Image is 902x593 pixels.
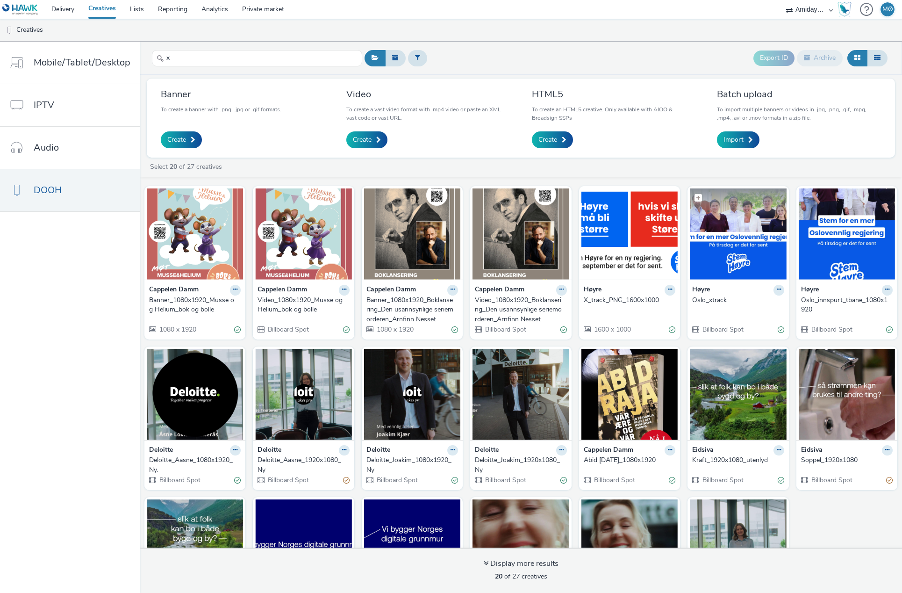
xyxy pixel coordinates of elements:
[366,296,458,324] a: Banner_1080x1920_Boklansering_Den usannsynlige seriemorderen_Arnfinn Nesset
[258,296,345,315] div: Video_1080x1920_Musse og Helium_bok og bolle
[364,349,460,440] img: Deloitte_Joakim_1080x1920_Ny visual
[692,296,784,305] a: Oslo_xtrack
[593,325,631,334] span: 1600 x 1000
[692,445,714,456] strong: Eidsiva
[147,499,243,591] img: Kraft_1080x1920 visual
[778,325,784,335] div: Valid
[376,476,418,485] span: Billboard Spot
[472,188,569,280] img: Video_1080x1920_Boklansering_Den usannsynlige seriemorderen_Arnfinn Nesset visual
[149,456,237,475] div: Deloitte_Aasne_1080x1920_Ny.
[34,98,54,112] span: IPTV
[584,456,675,465] a: Abid [DATE]_1080x1920
[484,558,558,569] div: Display more results
[753,51,795,65] button: Export ID
[353,135,372,145] span: Create
[258,456,345,475] div: Deloitte_Aasne_1920x1080_Ny
[801,296,893,315] a: Oslo_innspurt_tbane_1080x1920
[149,445,173,456] strong: Deloitte
[886,325,893,335] div: Valid
[797,50,843,66] button: Archive
[366,445,390,456] strong: Deloitte
[161,88,281,101] h3: Banner
[346,88,510,101] h3: Video
[692,456,780,465] div: Kraft_1920x1080_utenlyd
[152,50,362,66] input: Search...
[584,285,601,296] strong: Høyre
[451,325,458,335] div: Valid
[472,349,569,440] img: Deloitte_Joakim_1920x1080_Ny visual
[723,135,744,145] span: Import
[690,349,786,440] img: Kraft_1920x1080_utenlyd visual
[2,4,38,15] img: undefined Logo
[267,325,309,334] span: Billboard Spot
[258,296,349,315] a: Video_1080x1920_Musse og Helium_bok og bolle
[801,456,889,465] div: Soppel_1920x1080
[234,325,241,335] div: Valid
[147,188,243,280] img: Banner_1080x1920_Musse og Helium_bok og bolle visual
[690,499,786,591] img: Aasne_1920x1080_utenlyd visual
[532,105,696,122] p: To create an HTML5 creative. Only available with AIOO & Broadsign SSPs
[158,325,196,334] span: 1080 x 1920
[258,456,349,475] a: Deloitte_Aasne_1920x1080_Ny
[170,162,177,171] strong: 20
[801,296,889,315] div: Oslo_innspurt_tbane_1080x1920
[532,88,696,101] h3: HTML5
[34,56,130,69] span: Mobile/Tablet/Desktop
[475,296,563,324] div: Video_1080x1920_Boklansering_Den usannsynlige seriemorderen_Arnfinn Nesset
[886,476,893,485] div: Partially valid
[161,131,202,148] a: Create
[560,476,567,485] div: Valid
[364,188,460,280] img: Banner_1080x1920_Boklansering_Den usannsynlige seriemorderen_Arnfinn Nesset visual
[838,2,852,17] img: Hawk Academy
[702,476,744,485] span: Billboard Spot
[532,131,573,148] a: Create
[810,325,852,334] span: Billboard Spot
[149,162,226,171] a: Select of 27 creatives
[801,456,893,465] a: Soppel_1920x1080
[149,296,237,315] div: Banner_1080x1920_Musse og Helium_bok og bolle
[255,188,351,280] img: Video_1080x1920_Musse og Helium_bok og bolle visual
[167,135,186,145] span: Create
[366,456,454,475] div: Deloitte_Joakim_1080x1920_Ny
[149,285,199,296] strong: Cappelen Damm
[717,88,881,101] h3: Batch upload
[495,572,547,581] span: of 27 creatives
[692,296,780,305] div: Oslo_xtrack
[475,296,566,324] a: Video_1080x1920_Boklansering_Den usannsynlige seriemorderen_Arnfinn Nesset
[669,325,675,335] div: Valid
[34,141,59,154] span: Audio
[5,26,14,35] img: dooh
[702,325,744,334] span: Billboard Spot
[692,456,784,465] a: Kraft_1920x1080_utenlyd
[475,445,499,456] strong: Deloitte
[343,325,350,335] div: Valid
[161,105,281,114] p: To create a banner with .png, .jpg or .gif formats.
[475,285,524,296] strong: Cappelen Damm
[346,131,387,148] a: Create
[475,456,566,475] a: Deloitte_Joakim_1920x1080_Ny
[799,349,895,440] img: Soppel_1920x1080 visual
[810,476,852,485] span: Billboard Spot
[882,2,893,16] div: MØ
[581,499,678,591] img: Cecilia_1920x1080_utenlyd visual
[801,285,819,296] strong: Høyre
[376,325,414,334] span: 1080 x 1920
[867,50,888,66] button: Table
[690,188,786,280] img: Oslo_xtrack visual
[451,476,458,485] div: Valid
[581,188,678,280] img: X_track_PNG_1600x1000 visual
[593,476,635,485] span: Billboard Spot
[234,476,241,485] div: Valid
[366,296,454,324] div: Banner_1080x1920_Boklansering_Den usannsynlige seriemorderen_Arnfinn Nesset
[584,445,633,456] strong: Cappelen Damm
[584,296,675,305] a: X_track_PNG_1600x1000
[34,183,62,197] span: DOOH
[801,445,823,456] strong: Eidsiva
[692,285,710,296] strong: Høyre
[346,105,510,122] p: To create a vast video format with .mp4 video or paste an XML vast code or vast URL.
[364,499,460,591] img: Fibernett_1080x1920 visual
[838,2,855,17] a: Hawk Academy
[717,131,759,148] a: Import
[255,349,351,440] img: Deloitte_Aasne_1920x1080_Ny visual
